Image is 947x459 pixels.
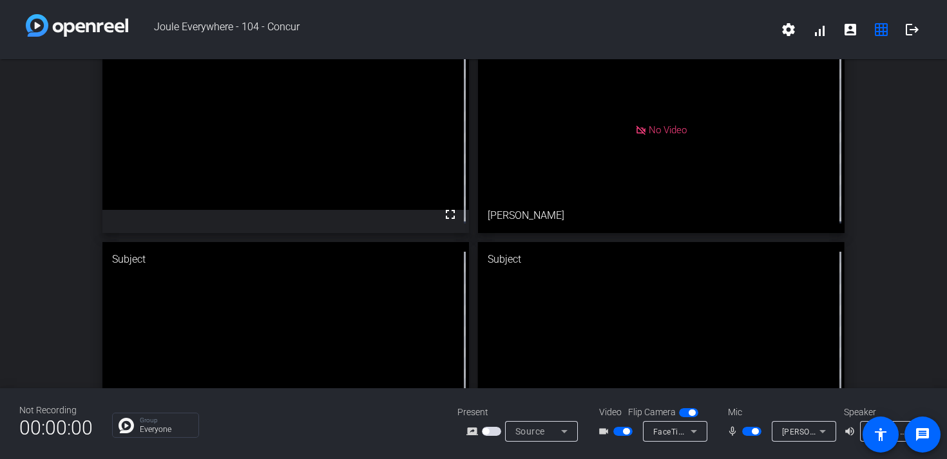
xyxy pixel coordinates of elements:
mat-icon: mic_none [727,424,742,439]
div: Subject [102,242,469,277]
p: Everyone [140,426,192,433]
span: FaceTime HD Camera (C4E1:9BFB) [653,426,785,436]
mat-icon: settings [781,22,796,37]
mat-icon: accessibility [873,427,888,442]
div: Present [457,406,586,419]
p: Group [140,417,192,424]
div: Mic [715,406,844,419]
button: signal_cellular_alt [804,14,835,45]
div: Speaker [844,406,921,419]
mat-icon: grid_on [874,22,889,37]
mat-icon: message [915,427,930,442]
span: No Video [649,124,687,136]
mat-icon: screen_share_outline [466,424,482,439]
mat-icon: account_box [843,22,858,37]
mat-icon: logout [904,22,920,37]
span: 00:00:00 [19,412,93,444]
div: Not Recording [19,404,93,417]
mat-icon: fullscreen [443,207,458,222]
mat-icon: volume_up [844,424,859,439]
span: Joule Everywhere - 104 - Concur [128,14,773,45]
img: Chat Icon [119,418,134,433]
mat-icon: videocam_outline [598,424,613,439]
span: Source [515,426,545,436]
div: Subject [478,242,845,277]
span: Flip Camera [628,406,676,419]
span: Video [599,406,622,419]
img: white-gradient.svg [26,14,128,37]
